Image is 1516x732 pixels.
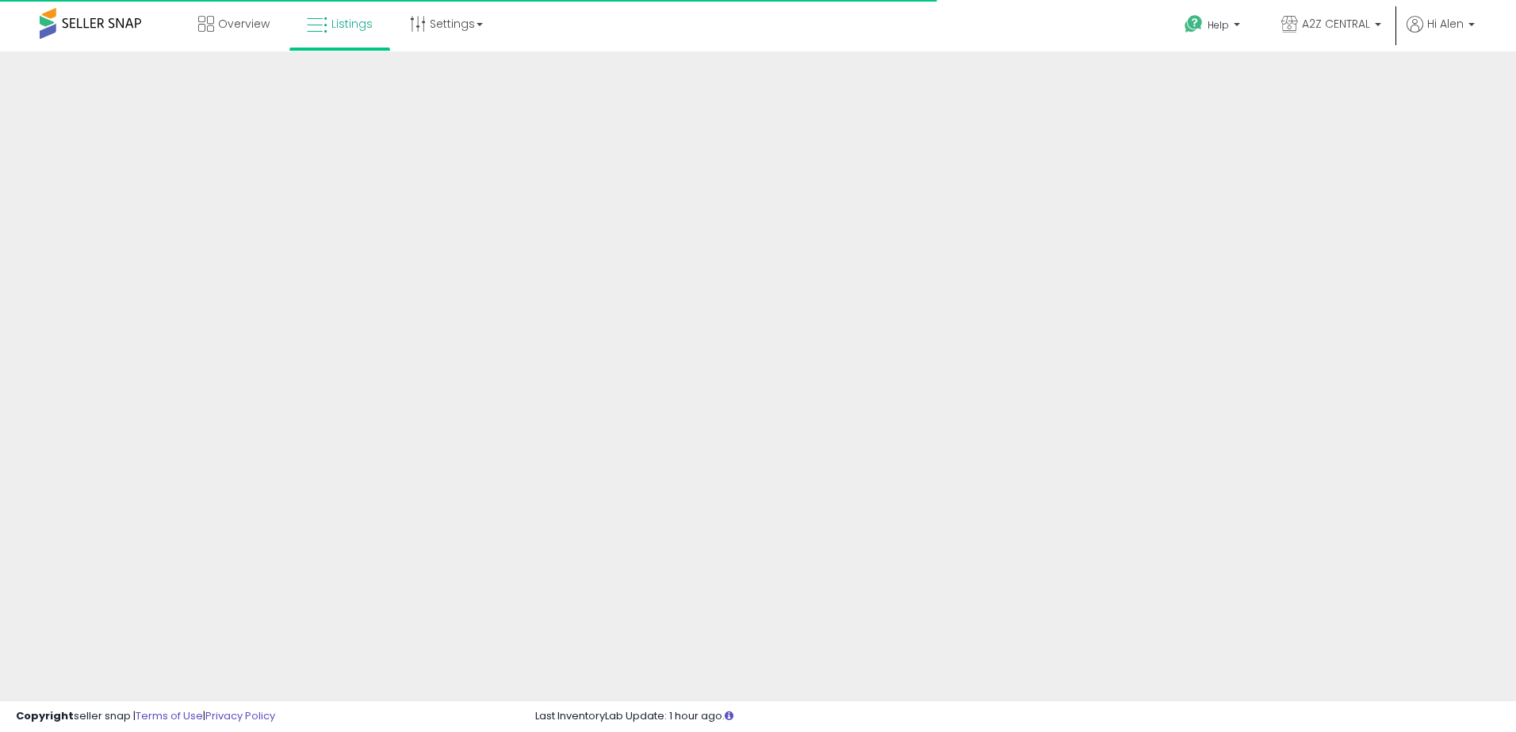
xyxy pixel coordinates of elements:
[1302,16,1370,32] span: A2Z CENTRAL
[205,708,275,723] a: Privacy Policy
[16,708,74,723] strong: Copyright
[1407,16,1475,51] a: Hi Alen
[218,16,270,32] span: Overview
[1172,2,1256,51] a: Help
[1427,16,1464,32] span: Hi Alen
[136,708,203,723] a: Terms of Use
[331,16,373,32] span: Listings
[1184,14,1204,34] i: Get Help
[1208,18,1229,32] span: Help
